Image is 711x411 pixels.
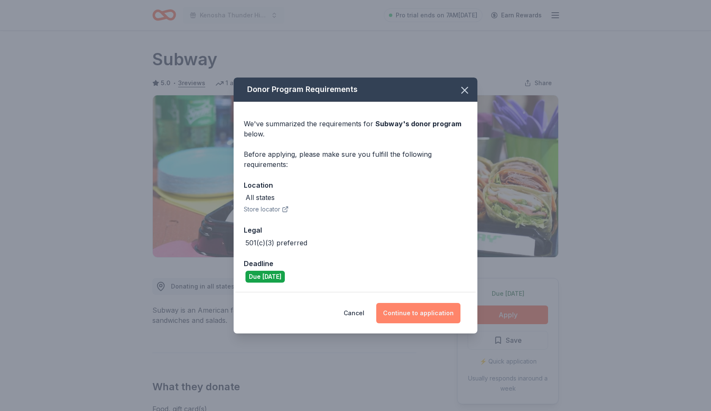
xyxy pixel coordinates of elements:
div: Due [DATE] [245,271,285,283]
button: Cancel [344,303,364,323]
span: Subway 's donor program [375,119,461,128]
div: Donor Program Requirements [234,78,477,102]
button: Store locator [244,204,289,214]
div: All states [245,192,275,203]
button: Continue to application [376,303,460,323]
div: Before applying, please make sure you fulfill the following requirements: [244,149,467,169]
div: Legal [244,225,467,236]
div: Location [244,180,467,191]
div: 501(c)(3) preferred [245,238,307,248]
div: Deadline [244,258,467,269]
div: We've summarized the requirements for below. [244,119,467,139]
